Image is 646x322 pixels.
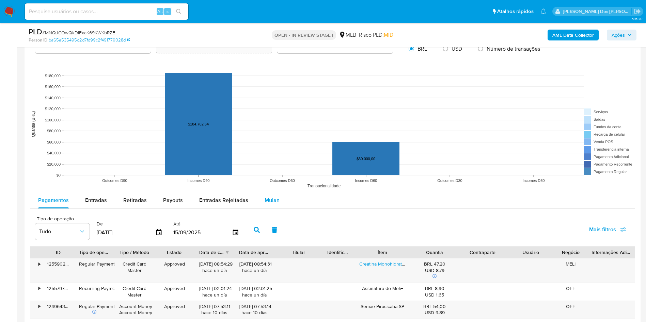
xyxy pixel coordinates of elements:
span: s [167,8,169,15]
div: MLB [339,31,356,39]
button: AML Data Collector [548,30,599,40]
input: Pesquise usuários ou casos... [25,7,188,16]
b: Person ID [29,37,47,43]
a: Sair [634,8,641,15]
button: search-icon [172,7,186,16]
a: ba65a535495d2d7fd99c2f491779028d [49,37,130,43]
b: PLD [29,26,42,37]
span: Risco PLD: [359,31,393,39]
span: Alt [157,8,163,15]
b: AML Data Collector [552,30,594,40]
span: # MNQJCOwQkDIFxaK69KWKbRZE [42,29,115,36]
span: MID [384,31,393,39]
span: Atalhos rápidos [497,8,534,15]
p: priscilla.barbante@mercadopago.com.br [563,8,632,15]
button: Ações [607,30,636,40]
span: Ações [612,30,625,40]
p: OPEN - IN REVIEW STAGE I [272,30,336,40]
a: Notificações [540,9,546,14]
span: 3.158.0 [632,16,643,21]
